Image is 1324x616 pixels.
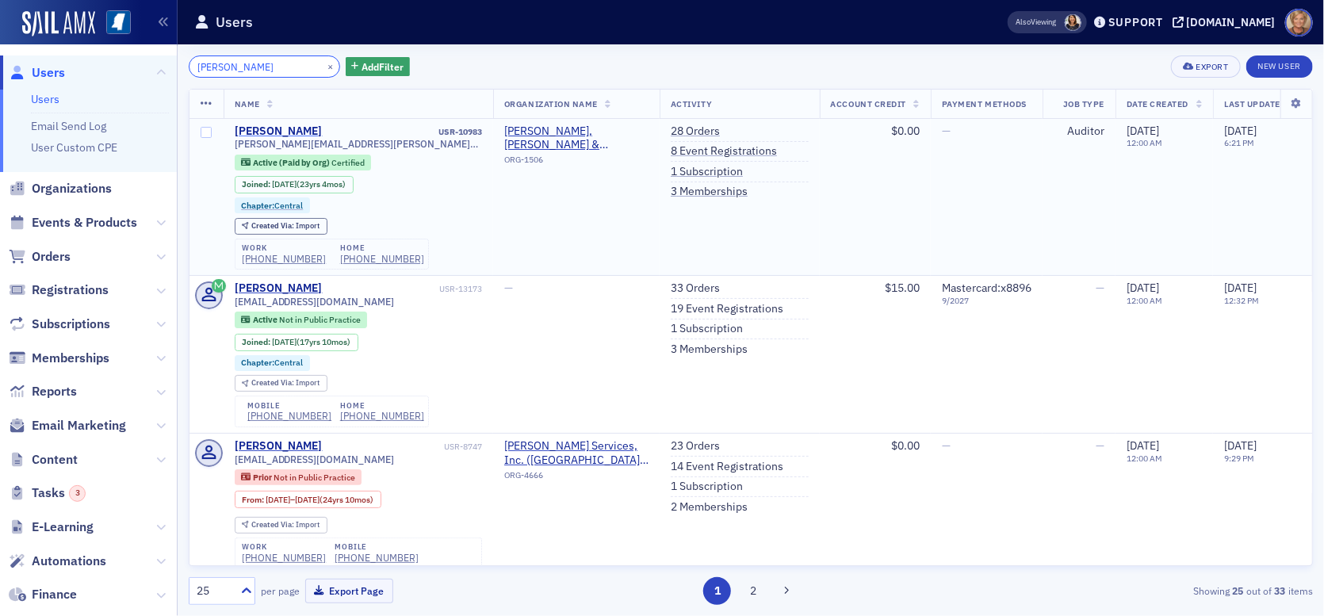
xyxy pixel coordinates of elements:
strong: 25 [1230,583,1246,598]
a: Prior Not in Public Practice [241,473,354,483]
span: $0.00 [891,438,920,453]
a: 33 Orders [671,281,720,296]
a: Users [9,64,65,82]
div: Export [1196,63,1229,71]
button: Export [1171,55,1240,78]
a: [PHONE_NUMBER] [242,253,326,265]
button: Export Page [305,579,393,603]
div: Import [251,521,320,530]
span: [DATE] [1127,438,1159,453]
span: — [942,124,951,138]
div: [DOMAIN_NAME] [1187,15,1276,29]
div: [PHONE_NUMBER] [247,410,331,422]
span: $15.00 [885,281,920,295]
span: [DATE] [1127,281,1159,295]
span: From : [242,495,266,505]
span: 9 / 2027 [942,296,1031,306]
span: Organizations [32,180,112,197]
div: Also [1016,17,1031,27]
div: [PHONE_NUMBER] [340,253,424,265]
div: Auditor [1054,124,1104,139]
a: New User [1246,55,1313,78]
div: (17yrs 10mos) [272,337,350,347]
a: Chapter:Central [241,358,303,368]
span: Activity [671,98,712,109]
span: Finance [32,586,77,603]
a: Active (Paid by Org) Certified [241,157,364,167]
span: Memberships [32,350,109,367]
span: [DATE] [1224,124,1257,138]
span: [DATE] [272,178,297,189]
span: Reports [32,383,77,400]
span: [DATE] [266,494,290,505]
span: [EMAIL_ADDRESS][DOMAIN_NAME] [235,296,395,308]
span: $0.00 [891,124,920,138]
time: 6:21 PM [1224,137,1254,148]
div: [PHONE_NUMBER] [335,552,419,564]
button: AddFilter [346,57,411,77]
time: 9:29 PM [1224,453,1254,464]
span: [DATE] [1127,124,1159,138]
a: Automations [9,553,106,570]
div: ORG-4666 [504,470,649,486]
a: 3 Memberships [671,342,748,357]
span: — [942,438,951,453]
span: Profile [1285,9,1313,36]
span: Organization Name [504,98,598,109]
div: – (24yrs 10mos) [266,495,373,505]
a: [PERSON_NAME] [235,281,323,296]
div: USR-10983 [325,127,482,137]
a: Subscriptions [9,316,110,333]
span: Content [32,451,78,469]
a: 1 Subscription [671,480,743,494]
span: [DATE] [1224,438,1257,453]
div: Chapter: [235,197,311,213]
time: 12:00 AM [1127,295,1162,306]
a: Content [9,451,78,469]
a: SailAMX [22,11,95,36]
img: SailAMX [106,10,131,35]
div: Joined: 2007-10-31 00:00:00 [235,334,358,351]
span: — [1096,281,1104,295]
span: [DATE] [272,336,297,347]
a: Registrations [9,281,109,299]
a: 8 Event Registrations [671,144,777,159]
span: Chapter : [241,200,274,211]
div: USR-13173 [325,284,482,294]
a: [PERSON_NAME] [235,124,323,139]
strong: 33 [1272,583,1288,598]
a: 2 Memberships [671,500,748,515]
div: From: 2000-07-01 00:00:00 [235,491,381,508]
span: Email Marketing [32,417,126,434]
span: Payment Methods [942,98,1027,109]
span: Viewing [1016,17,1057,28]
div: Support [1108,15,1163,29]
span: Chapter : [241,357,274,368]
span: Add Filter [362,59,404,74]
div: 3 [69,485,86,502]
div: mobile [247,401,331,411]
button: 1 [703,577,731,605]
span: Automations [32,553,106,570]
a: Active Not in Public Practice [241,315,360,325]
span: Job Type [1063,98,1104,109]
span: Prior [253,472,274,483]
a: [PHONE_NUMBER] [340,410,424,422]
span: Mastercard : x8896 [942,281,1031,295]
span: Not in Public Practice [274,472,355,483]
div: [PERSON_NAME] [235,439,323,453]
time: 12:00 AM [1127,137,1162,148]
div: Prior: Prior: Not in Public Practice [235,469,362,485]
span: [DATE] [1224,281,1257,295]
a: [PHONE_NUMBER] [242,552,326,564]
a: Orders [9,248,71,266]
div: Import [251,379,320,388]
div: mobile [335,542,419,552]
a: 23 Orders [671,439,720,453]
div: Created Via: Import [235,375,327,392]
span: Matthews, Cutrer & Lindsay PA (Ridgeland, MS) [504,124,649,152]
